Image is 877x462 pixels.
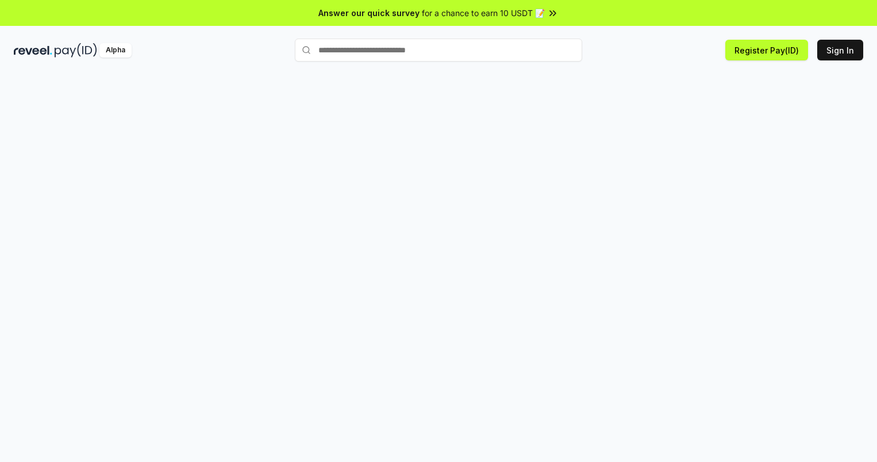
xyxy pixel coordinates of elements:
[725,40,808,60] button: Register Pay(ID)
[14,43,52,58] img: reveel_dark
[55,43,97,58] img: pay_id
[422,7,545,19] span: for a chance to earn 10 USDT 📝
[318,7,420,19] span: Answer our quick survey
[99,43,132,58] div: Alpha
[817,40,863,60] button: Sign In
